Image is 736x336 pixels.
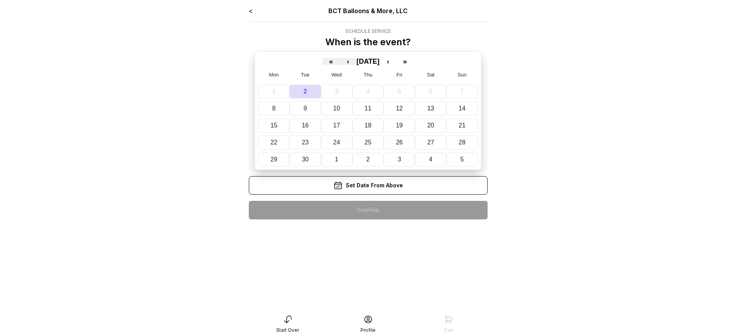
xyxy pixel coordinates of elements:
abbr: September 16, 2025 [302,122,309,129]
button: September 4, 2025 [352,85,384,98]
abbr: Monday [269,72,279,78]
button: September 2, 2025 [289,85,321,98]
abbr: September 7, 2025 [461,88,464,95]
abbr: Thursday [364,72,372,78]
abbr: September 23, 2025 [302,139,309,146]
button: September 28, 2025 [446,136,478,149]
abbr: September 17, 2025 [333,122,340,129]
abbr: September 5, 2025 [398,88,401,95]
button: September 13, 2025 [415,102,446,115]
button: September 29, 2025 [258,153,289,166]
button: September 16, 2025 [289,119,321,132]
button: September 14, 2025 [446,102,478,115]
abbr: September 27, 2025 [427,139,434,146]
abbr: September 3, 2025 [335,88,338,95]
abbr: September 14, 2025 [459,105,466,112]
abbr: Sunday [457,72,466,78]
button: September 20, 2025 [415,119,446,132]
button: ‹ [340,58,357,65]
button: September 8, 2025 [258,102,289,115]
button: September 27, 2025 [415,136,446,149]
button: › [379,58,396,65]
button: September 12, 2025 [384,102,415,115]
a: < [249,7,253,15]
div: Schedule Service [325,28,411,34]
abbr: October 5, 2025 [461,156,464,163]
div: Set Date From Above [249,176,488,195]
abbr: Saturday [427,72,435,78]
abbr: September 25, 2025 [365,139,372,146]
abbr: September 2, 2025 [304,88,307,95]
div: Start Over [276,327,299,333]
button: September 23, 2025 [289,136,321,149]
button: October 1, 2025 [321,153,352,166]
button: September 7, 2025 [446,85,478,98]
button: September 5, 2025 [384,85,415,98]
div: Cart [444,327,453,333]
abbr: September 10, 2025 [333,105,340,112]
button: October 3, 2025 [384,153,415,166]
button: September 24, 2025 [321,136,352,149]
abbr: September 21, 2025 [459,122,466,129]
div: BCT Balloons & More, LLC [296,6,440,15]
abbr: September 13, 2025 [427,105,434,112]
abbr: October 2, 2025 [366,156,370,163]
button: September 3, 2025 [321,85,352,98]
button: September 9, 2025 [289,102,321,115]
button: September 26, 2025 [384,136,415,149]
abbr: September 9, 2025 [304,105,307,112]
button: September 1, 2025 [258,85,289,98]
abbr: Tuesday [301,72,309,78]
button: September 30, 2025 [289,153,321,166]
button: » [396,58,413,65]
abbr: September 29, 2025 [270,156,277,163]
abbr: September 28, 2025 [459,139,466,146]
p: When is the event? [325,36,411,48]
button: September 17, 2025 [321,119,352,132]
abbr: September 8, 2025 [272,105,275,112]
abbr: September 24, 2025 [333,139,340,146]
button: October 4, 2025 [415,153,446,166]
abbr: Wednesday [331,72,342,78]
button: September 19, 2025 [384,119,415,132]
abbr: September 20, 2025 [427,122,434,129]
abbr: September 22, 2025 [270,139,277,146]
button: September 25, 2025 [352,136,384,149]
abbr: September 1, 2025 [272,88,275,95]
button: September 21, 2025 [446,119,478,132]
abbr: September 12, 2025 [396,105,403,112]
abbr: September 19, 2025 [396,122,403,129]
abbr: October 3, 2025 [398,156,401,163]
button: September 22, 2025 [258,136,289,149]
abbr: September 4, 2025 [366,88,370,95]
button: September 6, 2025 [415,85,446,98]
abbr: Friday [396,72,402,78]
button: October 2, 2025 [352,153,384,166]
abbr: September 11, 2025 [365,105,372,112]
button: September 11, 2025 [352,102,384,115]
abbr: September 6, 2025 [429,88,432,95]
button: « [323,58,340,65]
div: Profile [360,327,376,333]
button: September 15, 2025 [258,119,289,132]
button: October 5, 2025 [446,153,478,166]
abbr: September 15, 2025 [270,122,277,129]
abbr: October 1, 2025 [335,156,338,163]
abbr: September 30, 2025 [302,156,309,163]
abbr: September 26, 2025 [396,139,403,146]
button: September 18, 2025 [352,119,384,132]
button: [DATE] [357,58,380,65]
button: September 10, 2025 [321,102,352,115]
abbr: September 18, 2025 [365,122,372,129]
abbr: October 4, 2025 [429,156,432,163]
